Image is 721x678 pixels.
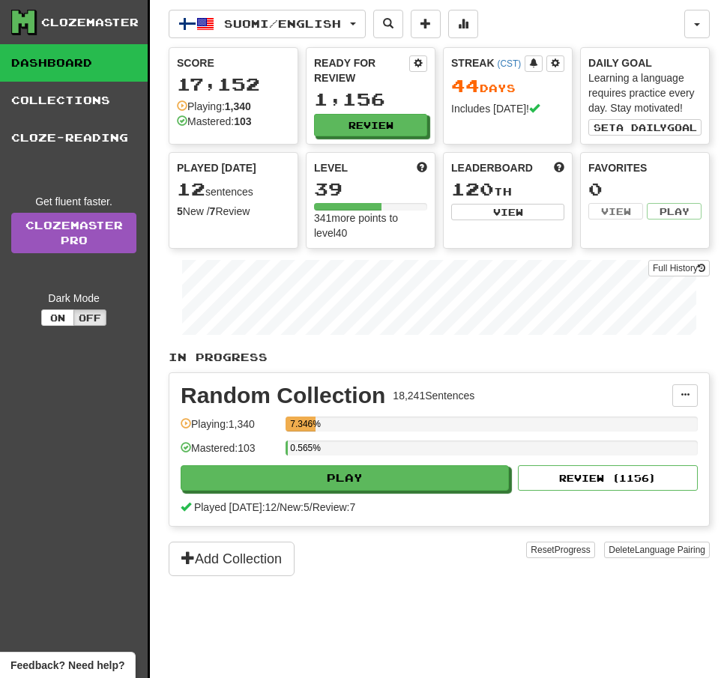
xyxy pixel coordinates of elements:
[11,213,136,253] a: ClozemasterPro
[177,180,290,199] div: sentences
[280,501,310,513] span: New: 5
[518,465,698,491] button: Review (1156)
[554,160,564,175] span: This week in points, UTC
[177,205,183,217] strong: 5
[169,542,295,576] button: Add Collection
[313,501,356,513] span: Review: 7
[177,114,252,129] div: Mastered:
[169,350,710,365] p: In Progress
[588,180,702,199] div: 0
[11,194,136,209] div: Get fluent faster.
[177,99,251,114] div: Playing:
[181,441,278,465] div: Mastered: 103
[411,10,441,38] button: Add sentence to collection
[448,10,478,38] button: More stats
[181,417,278,441] div: Playing: 1,340
[373,10,403,38] button: Search sentences
[588,203,643,220] button: View
[451,178,494,199] span: 120
[225,100,251,112] strong: 1,340
[224,17,341,30] span: Suomi / English
[290,417,316,432] div: 7.346%
[588,70,702,115] div: Learning a language requires practice every day. Stay motivated!
[277,501,280,513] span: /
[314,114,427,136] button: Review
[310,501,313,513] span: /
[588,55,702,70] div: Daily Goal
[177,55,290,70] div: Score
[451,204,564,220] button: View
[616,122,667,133] span: a daily
[647,203,702,220] button: Play
[177,204,290,219] div: New / Review
[588,160,702,175] div: Favorites
[451,75,480,96] span: 44
[194,501,277,513] span: Played [DATE]: 12
[526,542,594,558] button: ResetProgress
[314,211,427,240] div: 341 more points to level 40
[169,10,366,38] button: Suomi/English
[314,55,409,85] div: Ready for Review
[604,542,710,558] button: DeleteLanguage Pairing
[314,160,348,175] span: Level
[451,101,564,116] div: Includes [DATE]!
[555,545,591,555] span: Progress
[234,115,251,127] strong: 103
[177,178,205,199] span: 12
[177,75,290,94] div: 17,152
[177,160,256,175] span: Played [DATE]
[210,205,216,217] strong: 7
[417,160,427,175] span: Score more points to level up
[588,119,702,136] button: Seta dailygoal
[11,291,136,306] div: Dark Mode
[41,309,74,326] button: On
[451,55,525,70] div: Streak
[314,90,427,109] div: 1,156
[181,384,385,407] div: Random Collection
[451,180,564,199] div: th
[181,465,509,491] button: Play
[41,15,139,30] div: Clozemaster
[648,260,710,276] button: Full History
[10,658,124,673] span: Open feedback widget
[73,309,106,326] button: Off
[393,388,474,403] div: 18,241 Sentences
[497,58,521,69] a: (CST)
[314,180,427,199] div: 39
[451,160,533,175] span: Leaderboard
[635,545,705,555] span: Language Pairing
[451,76,564,96] div: Day s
